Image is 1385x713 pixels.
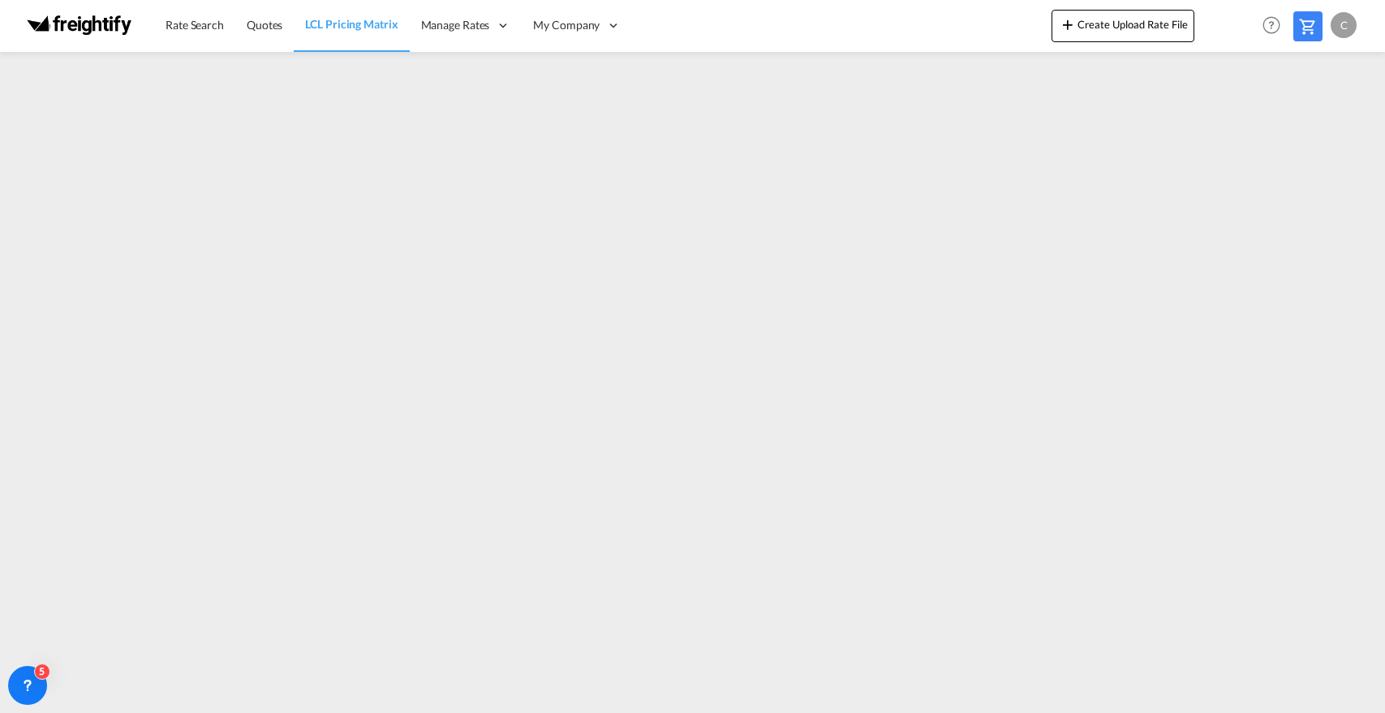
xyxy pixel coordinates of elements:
[533,17,600,33] span: My Company
[1258,11,1285,39] span: Help
[247,18,282,32] span: Quotes
[421,17,490,33] span: Manage Rates
[1331,12,1357,38] div: C
[305,17,398,31] span: LCL Pricing Matrix
[1258,11,1293,41] div: Help
[1052,10,1194,42] button: icon-plus 400-fgCreate Upload Rate File
[1058,15,1077,34] md-icon: icon-plus 400-fg
[166,18,224,32] span: Rate Search
[24,7,134,44] img: 28e0c49033e311f09bfa1b514ae71a24.png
